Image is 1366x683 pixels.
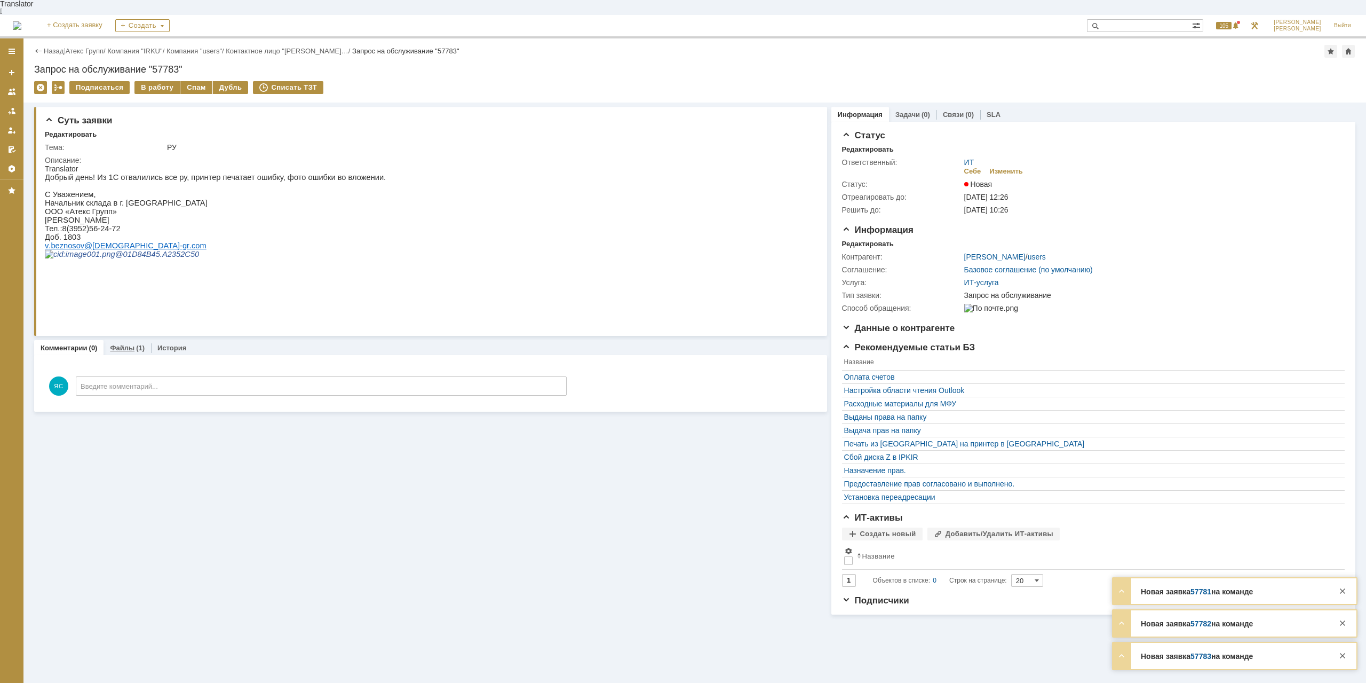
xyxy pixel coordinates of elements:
[52,81,65,94] div: Работа с массовостью
[844,413,1337,421] a: Выданы права на папку
[964,193,1008,201] span: [DATE] 12:26
[89,344,98,352] div: (0)
[895,111,920,119] a: Задачи
[842,180,962,189] div: Статус:
[1141,652,1253,661] strong: Новая заявка на команде
[1192,20,1203,30] span: Расширенный поиск
[844,373,1337,381] div: Оплата счетов
[842,323,955,333] span: Данные о контрагенте
[3,103,20,120] a: Заявки в моей ответственности
[842,356,1339,371] th: Название
[1141,587,1253,596] strong: Новая заявка на команде
[964,158,974,167] a: ИТ
[1336,649,1349,662] div: Закрыть
[933,574,936,587] div: 0
[964,304,1018,312] img: По почте.png
[352,47,459,55] div: Запрос на обслуживание "57783"
[842,253,962,261] div: Контрагент:
[110,344,134,352] a: Файлы
[34,81,47,94] div: Удалить
[1028,253,1046,261] a: users
[842,193,962,201] div: Отреагировать до:
[34,64,1355,75] div: Запрос на обслуживание "57783"
[1190,619,1211,628] a: 57782
[964,291,1338,300] div: Запрос на обслуживание
[964,278,999,287] a: ИТ-услуга
[922,111,930,119] div: (0)
[45,143,165,152] div: Тема:
[3,83,20,100] a: Заявки на командах
[844,493,1337,501] a: Установка переадресации
[3,141,20,158] a: Мои согласования
[842,342,975,352] span: Рекомендуемые статьи БЗ
[842,225,914,235] span: Информация
[844,399,1337,408] a: Расходные материалы для МФУ
[964,253,1046,261] div: /
[862,552,895,560] div: Название
[3,122,20,139] a: Мои заявки
[1336,617,1349,630] div: Закрыть
[3,160,20,177] a: Настройки
[965,111,974,119] div: (0)
[44,47,63,55] a: Назад
[844,453,1337,461] a: Сбой диска Z в IPKIR
[855,545,1339,570] th: Название
[3,64,20,81] a: Создать заявку
[873,574,1007,587] i: Строк на странице:
[1324,45,1337,58] div: Добавить в избранное
[1248,19,1261,32] a: Перейти в интерфейс администратора
[964,167,981,176] div: Себе
[964,180,992,189] span: Новая
[844,439,1337,448] a: Печать из [GEOGRAPHIC_DATA] на принтер в [GEOGRAPHIC_DATA]
[842,513,903,523] span: ИТ-активы
[226,47,348,55] a: Контактное лицо "[PERSON_NAME]…
[66,47,108,55] div: /
[964,206,1008,214] span: [DATE] 10:26
[145,77,147,85] span: .
[45,115,112,125] span: Суть заявки
[49,376,68,396] span: ЯС
[842,291,962,300] div: Тип заявки:
[63,46,65,54] div: |
[842,130,885,140] span: Статус
[1115,585,1128,598] div: Развернуть
[844,386,1337,395] a: Настройка области чтения Outlook
[1267,15,1328,36] a: [PERSON_NAME][PERSON_NAME]
[157,344,186,352] a: История
[1328,15,1357,36] a: Выйти
[844,426,1337,435] a: Выдача прав на папку
[844,466,1337,475] a: Назначение прав.
[842,595,909,606] span: Подписчики
[1190,652,1211,661] a: 57783
[167,143,808,152] div: РУ
[838,111,883,119] a: Информация
[842,145,894,154] div: Редактировать
[115,19,170,32] div: Создать
[844,480,1337,488] a: Предоставление прав согласовано и выполнено.
[1115,649,1128,662] div: Развернуть
[842,265,962,274] div: Соглашение:
[13,21,21,30] img: logo
[41,344,88,352] a: Комментарии
[45,130,97,139] div: Редактировать
[135,77,138,85] span: -
[842,240,894,248] div: Редактировать
[842,158,962,167] div: Ответственный:
[989,167,1023,176] div: Изменить
[964,253,1026,261] a: [PERSON_NAME]
[13,21,21,30] a: Перейти на домашнюю страницу
[1274,19,1321,26] span: [PERSON_NAME]
[136,344,145,352] div: (1)
[842,304,962,312] div: Способ обращения:
[1210,15,1242,36] div: Открыть панель уведомлений
[842,206,962,214] div: Решить до:
[1274,26,1321,32] span: [PERSON_NAME]
[1216,22,1232,29] span: 105
[943,111,964,119] a: Связи
[987,111,1000,119] a: SLA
